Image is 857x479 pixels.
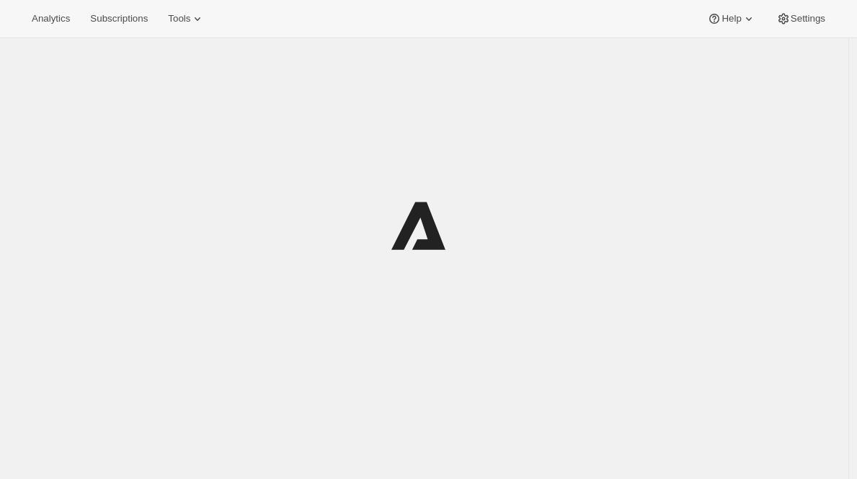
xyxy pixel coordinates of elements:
[698,9,764,29] button: Help
[168,13,190,24] span: Tools
[81,9,156,29] button: Subscriptions
[159,9,213,29] button: Tools
[23,9,79,29] button: Analytics
[791,13,825,24] span: Settings
[32,13,70,24] span: Analytics
[768,9,834,29] button: Settings
[90,13,148,24] span: Subscriptions
[721,13,741,24] span: Help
